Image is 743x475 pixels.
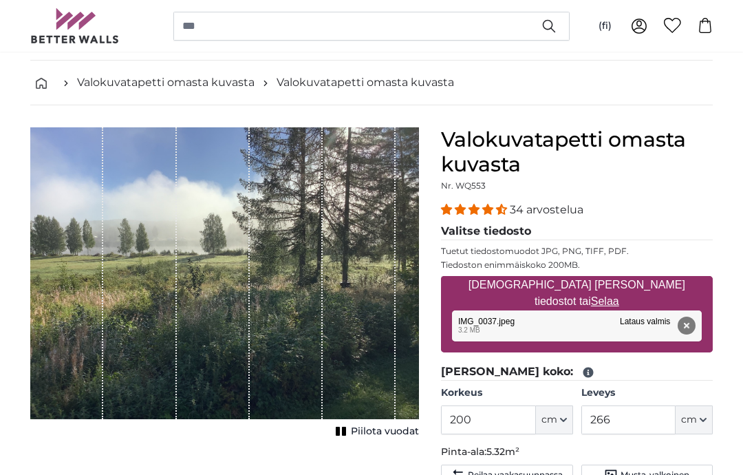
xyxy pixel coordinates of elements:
a: Valokuvatapetti omasta kuvasta [277,74,454,91]
span: Nr. WQ553 [441,180,486,191]
img: Betterwalls [30,8,120,43]
a: Valokuvatapetti omasta kuvasta [77,74,255,91]
p: Tiedoston enimmäiskoko 200MB. [441,260,713,271]
nav: breadcrumbs [30,61,713,105]
label: Korkeus [441,386,572,400]
p: Tuetut tiedostomuodot JPG, PNG, TIFF, PDF. [441,246,713,257]
u: Selaa [591,295,619,307]
legend: [PERSON_NAME] koko: [441,363,713,381]
h1: Valokuvatapetti omasta kuvasta [441,127,713,177]
div: 1 of 1 [30,127,419,441]
span: 4.32 stars [441,203,510,216]
span: cm [681,413,697,427]
label: Leveys [581,386,713,400]
p: Pinta-ala: [441,445,713,459]
legend: Valitse tiedosto [441,223,713,240]
label: [DEMOGRAPHIC_DATA] [PERSON_NAME] tiedostot tai [441,271,713,315]
span: 5.32m² [486,445,519,458]
span: Piilota vuodat [351,425,419,439]
button: cm [676,405,713,434]
span: cm [541,413,557,427]
button: Piilota vuodat [332,422,419,441]
button: (fi) [588,14,623,39]
span: 34 arvostelua [510,203,583,216]
button: cm [536,405,573,434]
